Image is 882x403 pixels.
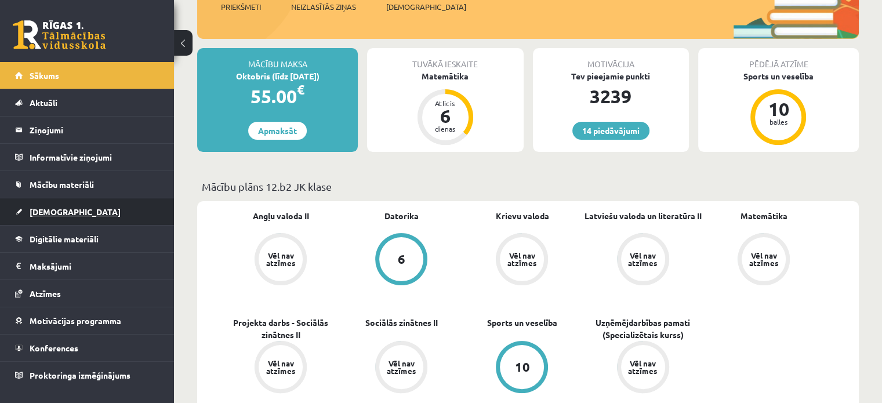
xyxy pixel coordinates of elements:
span: Mācību materiāli [30,179,94,190]
span: Motivācijas programma [30,315,121,326]
div: Motivācija [533,48,689,70]
legend: Maksājumi [30,253,159,279]
div: 55.00 [197,82,358,110]
span: [DEMOGRAPHIC_DATA] [386,1,466,13]
div: Vēl nav atzīmes [506,252,538,267]
span: Konferences [30,343,78,353]
legend: Ziņojumi [30,117,159,143]
span: Sākums [30,70,59,81]
a: Aktuāli [15,89,159,116]
a: Motivācijas programma [15,307,159,334]
div: dienas [428,125,463,132]
div: 6 [398,253,405,266]
a: Vēl nav atzīmes [703,233,824,288]
a: Vēl nav atzīmes [341,341,462,395]
a: Sociālās zinātnes II [365,317,438,329]
legend: Informatīvie ziņojumi [30,144,159,170]
div: Vēl nav atzīmes [627,360,659,375]
p: Mācību plāns 12.b2 JK klase [202,179,854,194]
div: balles [761,118,796,125]
a: Konferences [15,335,159,361]
a: Proktoringa izmēģinājums [15,362,159,389]
div: 10 [761,100,796,118]
a: Sports un veselība [487,317,557,329]
div: Matemātika [367,70,523,82]
a: Vēl nav atzīmes [220,233,341,288]
a: 14 piedāvājumi [572,122,649,140]
span: [DEMOGRAPHIC_DATA] [30,206,121,217]
div: Vēl nav atzīmes [264,360,297,375]
div: 6 [428,107,463,125]
span: Neizlasītās ziņas [291,1,356,13]
a: Angļu valoda II [253,210,309,222]
div: Pēdējā atzīme [698,48,859,70]
a: Datorika [384,210,419,222]
div: Sports un veselība [698,70,859,82]
a: Rīgas 1. Tālmācības vidusskola [13,20,106,49]
div: Tev pieejamie punkti [533,70,689,82]
a: Vēl nav atzīmes [583,233,703,288]
a: Latviešu valoda un literatūra II [585,210,702,222]
a: Ziņojumi [15,117,159,143]
span: Proktoringa izmēģinājums [30,370,130,380]
div: Vēl nav atzīmes [747,252,780,267]
div: Tuvākā ieskaite [367,48,523,70]
div: Vēl nav atzīmes [264,252,297,267]
a: Krievu valoda [495,210,549,222]
div: Vēl nav atzīmes [385,360,418,375]
span: Aktuāli [30,97,57,108]
div: Oktobris (līdz [DATE]) [197,70,358,82]
a: Vēl nav atzīmes [462,233,582,288]
a: Vēl nav atzīmes [220,341,341,395]
div: 10 [514,361,529,373]
div: 3239 [533,82,689,110]
a: [DEMOGRAPHIC_DATA] [15,198,159,225]
a: Vēl nav atzīmes [583,341,703,395]
a: Uzņēmējdarbības pamati (Specializētais kurss) [583,317,703,341]
span: Digitālie materiāli [30,234,99,244]
span: € [297,81,304,98]
a: Sākums [15,62,159,89]
a: Matemātika Atlicis 6 dienas [367,70,523,147]
a: Matemātika [740,210,787,222]
span: Priekšmeti [221,1,261,13]
a: Projekta darbs - Sociālās zinātnes II [220,317,341,341]
a: 6 [341,233,462,288]
span: Atzīmes [30,288,61,299]
div: Mācību maksa [197,48,358,70]
a: Maksājumi [15,253,159,279]
a: Informatīvie ziņojumi [15,144,159,170]
div: Atlicis [428,100,463,107]
a: Apmaksāt [248,122,307,140]
a: Sports un veselība 10 balles [698,70,859,147]
div: Vēl nav atzīmes [627,252,659,267]
a: Atzīmes [15,280,159,307]
a: Digitālie materiāli [15,226,159,252]
a: 10 [462,341,582,395]
a: Mācību materiāli [15,171,159,198]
